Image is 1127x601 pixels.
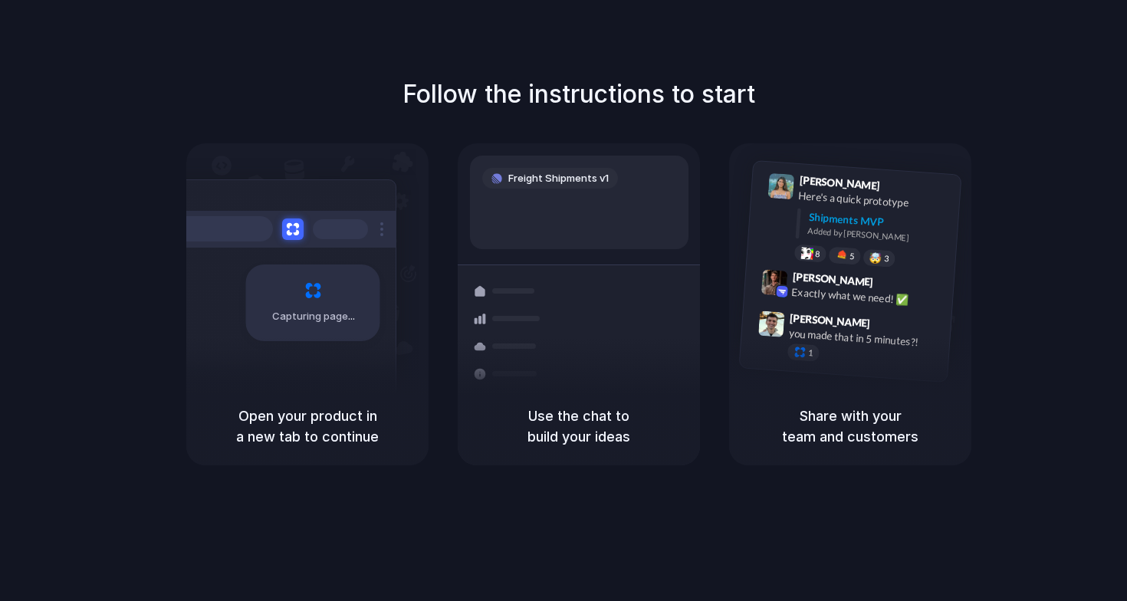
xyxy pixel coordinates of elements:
div: Added by [PERSON_NAME] [807,225,948,247]
span: Freight Shipments v1 [508,171,609,186]
div: Exactly what we need! ✅ [791,284,945,310]
h5: Use the chat to build your ideas [476,406,682,447]
div: you made that in 5 minutes?! [788,325,941,351]
span: 3 [884,255,889,263]
div: Shipments MVP [808,209,950,234]
span: [PERSON_NAME] [790,309,871,331]
span: 5 [849,252,855,261]
span: [PERSON_NAME] [792,268,873,291]
span: 1 [808,349,813,357]
span: Capturing page [272,309,357,324]
span: 8 [815,249,820,258]
h5: Share with your team and customers [747,406,953,447]
div: 🤯 [869,252,882,264]
div: Here's a quick prototype [798,187,951,213]
span: 9:42 AM [878,275,909,294]
span: 9:47 AM [875,317,906,335]
h1: Follow the instructions to start [402,76,755,113]
span: [PERSON_NAME] [799,172,880,194]
h5: Open your product in a new tab to continue [205,406,410,447]
span: 9:41 AM [885,179,916,197]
